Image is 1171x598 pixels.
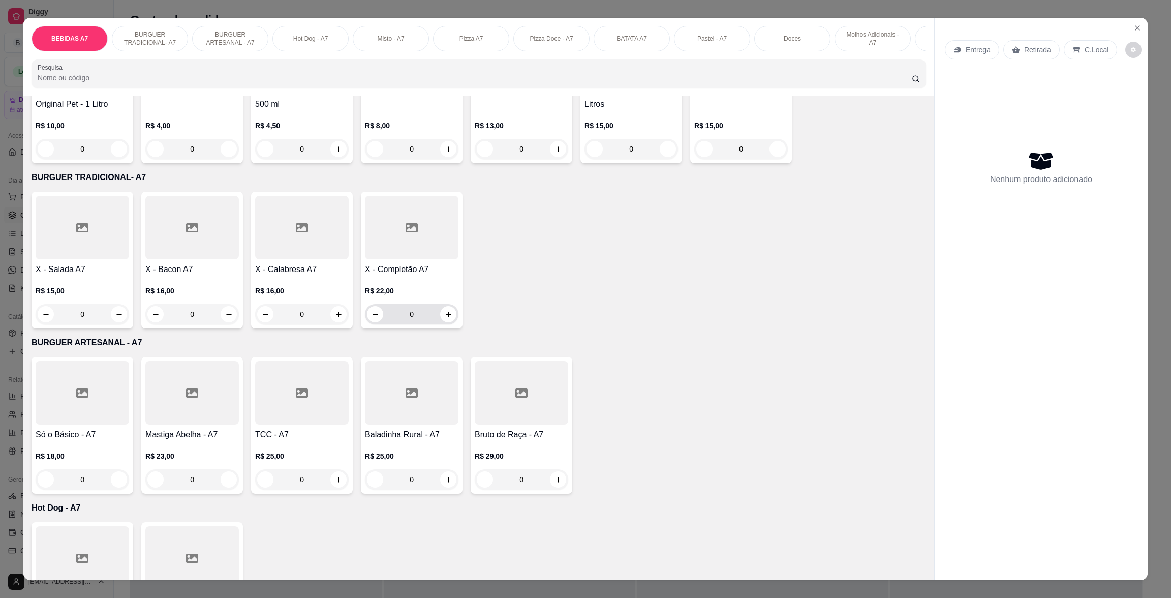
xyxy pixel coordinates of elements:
[617,35,647,43] p: BATATA A7
[697,35,727,43] p: Pastel - A7
[660,141,676,157] button: increase-product-quantity
[145,263,239,276] h4: X - Bacon A7
[1024,45,1051,55] p: Retirada
[584,86,678,110] h4: Guaraná Antártica Pet - 2 Litros
[475,429,568,441] h4: Bruto de Raça - A7
[120,31,179,47] p: BURGUER TRADICIONAL- A7
[459,35,483,43] p: Pizza A7
[38,73,912,83] input: Pesquisa
[32,502,926,514] p: Hot Dog - A7
[365,429,458,441] h4: Baladinha Rural - A7
[255,263,349,276] h4: X - Calabresa A7
[32,337,926,349] p: BURGUER ARTESANAL - A7
[587,141,603,157] button: decrease-product-quantity
[696,141,713,157] button: decrease-product-quantity
[365,451,458,461] p: R$ 25,00
[990,173,1092,186] p: Nenhum produto adicionado
[530,35,573,43] p: Pizza Doce - A7
[36,121,129,131] p: R$ 10,00
[475,451,568,461] p: R$ 29,00
[365,263,458,276] h4: X - Completão A7
[550,141,566,157] button: increase-product-quantity
[36,429,129,441] h4: Só o Básico - A7
[365,286,458,296] p: R$ 22,00
[293,35,328,43] p: Hot Dog - A7
[255,121,349,131] p: R$ 4,50
[330,141,347,157] button: increase-product-quantity
[145,286,239,296] p: R$ 16,00
[257,141,273,157] button: decrease-product-quantity
[51,35,88,43] p: BEBIDAS A7
[255,286,349,296] p: R$ 16,00
[36,263,129,276] h4: X - Salada A7
[1125,42,1142,58] button: decrease-product-quantity
[32,171,926,184] p: BURGUER TRADICIONAL- A7
[477,141,493,157] button: decrease-product-quantity
[440,306,456,322] button: increase-product-quantity
[255,86,349,110] h4: Água com Gás Crystal- 500 ml
[367,141,383,157] button: decrease-product-quantity
[111,141,127,157] button: increase-product-quantity
[475,121,568,131] p: R$ 13,00
[145,451,239,461] p: R$ 23,00
[440,141,456,157] button: increase-product-quantity
[255,451,349,461] p: R$ 25,00
[1085,45,1108,55] p: C.Local
[1129,20,1146,36] button: Close
[784,35,801,43] p: Doces
[38,141,54,157] button: decrease-product-quantity
[36,86,129,110] h4: Guaraná Antartica Original Pet - 1 Litro
[769,141,786,157] button: increase-product-quantity
[147,141,164,157] button: decrease-product-quantity
[694,121,788,131] p: R$ 15,00
[584,121,678,131] p: R$ 15,00
[36,451,129,461] p: R$ 18,00
[145,429,239,441] h4: Mastiga Abelha - A7
[966,45,991,55] p: Entrega
[201,31,260,47] p: BURGUER ARTESANAL - A7
[38,63,66,72] label: Pesquisa
[221,141,237,157] button: increase-product-quantity
[367,306,383,322] button: decrease-product-quantity
[255,429,349,441] h4: TCC - A7
[843,31,902,47] p: Molhos Adicionais - A7
[145,121,239,131] p: R$ 4,00
[365,121,458,131] p: R$ 8,00
[36,286,129,296] p: R$ 15,00
[377,35,404,43] p: Misto - A7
